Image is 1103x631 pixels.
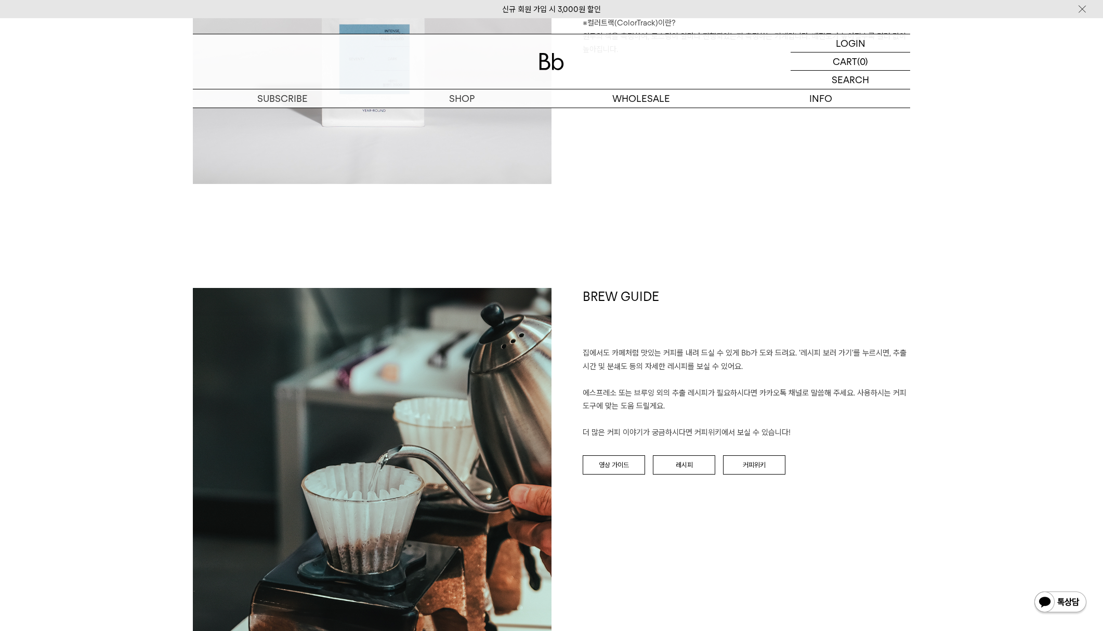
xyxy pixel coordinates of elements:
p: 집에서도 카페처럼 맛있는 커피를 내려 드실 ﻿수 있게 Bb가 도와 드려요. '레시피 보러 가기'를 누르시면, 추출 시간 및 분쇄도 등의 자세한 레시피를 보실 수 있어요. 에스... [583,347,910,440]
img: 카카오톡 채널 1:1 채팅 버튼 [1033,590,1087,615]
p: CART [833,52,857,70]
a: 영상 가이드 [583,455,645,475]
a: 신규 회원 가입 시 3,000원 할인 [502,5,601,14]
a: SUBSCRIBE [193,89,372,108]
a: CART (0) [791,52,910,71]
p: LOGIN [836,34,865,52]
p: WHOLESALE [551,89,731,108]
a: 커피위키 [723,455,785,475]
p: INFO [731,89,910,108]
p: SEARCH [832,71,869,89]
a: LOGIN [791,34,910,52]
a: SHOP [372,89,551,108]
h1: BREW GUIDE [583,288,910,347]
a: 레시피 [653,455,715,475]
img: 로고 [539,53,564,70]
p: (0) [857,52,868,70]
